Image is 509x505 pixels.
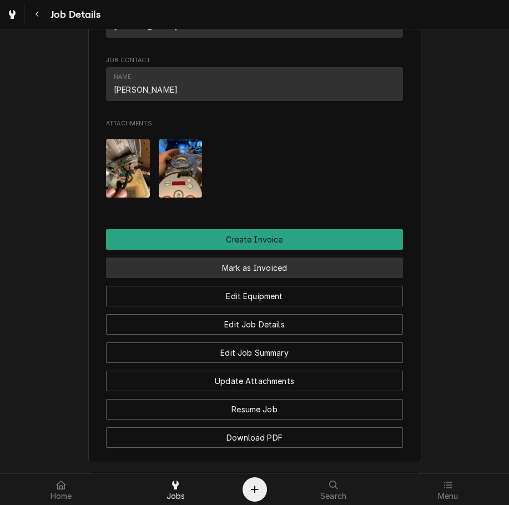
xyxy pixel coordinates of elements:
div: Name [114,73,178,95]
div: Button Group Row [106,363,403,391]
button: Navigate back [27,4,47,24]
button: Accordion Details Expand Trigger [89,472,421,503]
button: Download PDF [106,427,403,448]
span: Job Details [47,7,100,22]
button: Create Object [243,477,267,502]
div: Button Group Row [106,278,403,306]
span: Search [320,492,346,501]
img: qplyk5A4TP2iXnHP8fGR [106,139,150,198]
img: qNct4lyCQB2tj3YJiJoI [159,139,203,198]
div: Button Group Row [106,391,403,420]
a: Go to Jobs [2,4,22,24]
button: Resume Job [106,399,403,420]
div: Button Group Row [106,250,403,278]
a: Menu [391,476,505,503]
div: Button Group [106,229,403,448]
div: Button Group Row [106,420,403,448]
div: Espresso Machine [88,472,421,504]
span: Jobs [167,492,185,501]
div: Button Group Row [106,229,403,250]
button: Mark as Invoiced [106,257,403,278]
div: Name [114,73,132,82]
div: Job Contact [106,56,403,106]
a: Search [277,476,390,503]
div: Job Contact List [106,67,403,106]
div: Contact [106,67,403,101]
div: Attachments [106,119,403,206]
span: Attachments [106,130,403,206]
span: Home [51,492,72,501]
button: Edit Equipment [106,286,403,306]
span: Job Contact [106,56,403,65]
span: Menu [438,492,458,501]
button: Edit Job Summary [106,342,403,363]
div: Button Group Row [106,306,403,335]
div: [PERSON_NAME] [114,84,178,95]
button: Create Invoice [106,229,403,250]
a: Home [4,476,118,503]
button: Update Attachments [106,371,403,391]
div: Button Group Row [106,335,403,363]
a: Jobs [119,476,232,503]
button: Edit Job Details [106,314,403,335]
span: Attachments [106,119,403,128]
div: Accordion Header [89,472,421,503]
